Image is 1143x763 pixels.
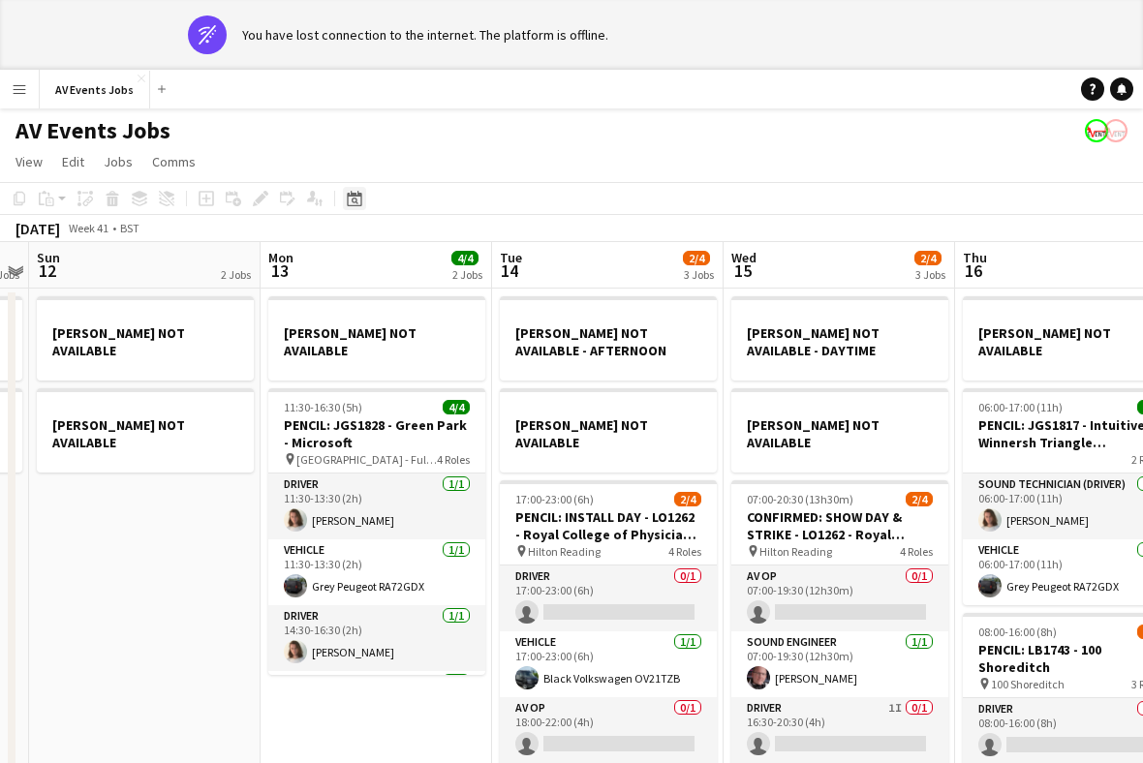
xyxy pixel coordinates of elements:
[268,388,485,675] app-job-card: 11:30-16:30 (5h)4/4PENCIL: JGS1828 - Green Park - Microsoft [GEOGRAPHIC_DATA] - Full Conference C...
[731,249,757,266] span: Wed
[144,149,203,174] a: Comms
[747,492,853,506] span: 07:00-20:30 (13h30m)
[1104,119,1128,142] app-user-avatar: Liam O'Brien
[268,416,485,451] h3: PENCIL: JGS1828 - Green Park - Microsoft
[1085,119,1108,142] app-user-avatar: Liam O'Brien
[268,324,485,359] h3: [PERSON_NAME] NOT AVAILABLE
[500,296,717,381] app-job-card: [PERSON_NAME] NOT AVAILABLE - AFTERNOON
[515,492,594,506] span: 17:00-23:00 (6h)
[731,416,948,451] h3: [PERSON_NAME] NOT AVAILABLE
[528,544,601,559] span: Hilton Reading
[731,508,948,543] h3: CONFIRMED: SHOW DAY & STRIKE - LO1262 - Royal College of Physicians - Update in Medicine
[37,296,254,381] app-job-card: [PERSON_NAME] NOT AVAILABLE
[684,267,714,282] div: 3 Jobs
[268,605,485,671] app-card-role: Driver1/114:30-16:30 (2h)[PERSON_NAME]
[500,388,717,473] app-job-card: [PERSON_NAME] NOT AVAILABLE
[500,324,717,359] h3: [PERSON_NAME] NOT AVAILABLE - AFTERNOON
[500,697,717,763] app-card-role: AV Op0/118:00-22:00 (4h)
[500,416,717,451] h3: [PERSON_NAME] NOT AVAILABLE
[683,251,710,265] span: 2/4
[40,71,150,108] button: AV Events Jobs
[34,259,60,282] span: 12
[296,452,437,467] span: [GEOGRAPHIC_DATA] - Full Conference Centre
[96,149,140,174] a: Jobs
[731,697,948,763] app-card-role: Driver1I0/116:30-20:30 (4h)
[497,259,522,282] span: 14
[268,539,485,605] app-card-role: Vehicle1/111:30-13:30 (2h)Grey Peugeot RA72GDX
[906,492,933,506] span: 2/4
[915,267,945,282] div: 3 Jobs
[64,221,112,235] span: Week 41
[900,544,933,559] span: 4 Roles
[991,677,1065,691] span: 100 Shoreditch
[728,259,757,282] span: 15
[37,388,254,473] app-job-card: [PERSON_NAME] NOT AVAILABLE
[104,153,133,170] span: Jobs
[963,249,987,266] span: Thu
[37,416,254,451] h3: [PERSON_NAME] NOT AVAILABLE
[443,400,470,414] span: 4/4
[8,149,50,174] a: View
[668,544,701,559] span: 4 Roles
[500,508,717,543] h3: PENCIL: INSTALL DAY - LO1262 - Royal College of Physicians - Update in Medicine
[960,259,987,282] span: 16
[268,296,485,381] app-job-card: [PERSON_NAME] NOT AVAILABLE
[978,625,1057,639] span: 08:00-16:00 (8h)
[284,400,362,414] span: 11:30-16:30 (5h)
[15,153,43,170] span: View
[452,267,482,282] div: 2 Jobs
[62,153,84,170] span: Edit
[120,221,139,235] div: BST
[731,388,948,473] app-job-card: [PERSON_NAME] NOT AVAILABLE
[731,565,948,631] app-card-role: AV Op0/107:00-19:30 (12h30m)
[500,249,522,266] span: Tue
[37,324,254,359] h3: [PERSON_NAME] NOT AVAILABLE
[15,116,170,145] h1: AV Events Jobs
[265,259,293,282] span: 13
[978,400,1063,414] span: 06:00-17:00 (11h)
[37,249,60,266] span: Sun
[500,631,717,697] app-card-role: Vehicle1/117:00-23:00 (6h)Black Volkswagen OV21TZB
[759,544,832,559] span: Hilton Reading
[731,296,948,381] app-job-card: [PERSON_NAME] NOT AVAILABLE - DAYTIME
[674,492,701,506] span: 2/4
[731,631,948,697] app-card-role: Sound Engineer1/107:00-19:30 (12h30m)[PERSON_NAME]
[54,149,92,174] a: Edit
[437,452,470,467] span: 4 Roles
[268,473,485,539] app-card-role: Driver1/111:30-13:30 (2h)[PERSON_NAME]
[451,251,479,265] span: 4/4
[500,565,717,631] app-card-role: Driver0/117:00-23:00 (6h)
[242,26,608,44] div: You have lost connection to the internet. The platform is offline.
[268,249,293,266] span: Mon
[15,219,60,238] div: [DATE]
[152,153,196,170] span: Comms
[731,324,948,359] h3: [PERSON_NAME] NOT AVAILABLE - DAYTIME
[914,251,942,265] span: 2/4
[221,267,251,282] div: 2 Jobs
[268,671,485,737] app-card-role: Vehicle1/1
